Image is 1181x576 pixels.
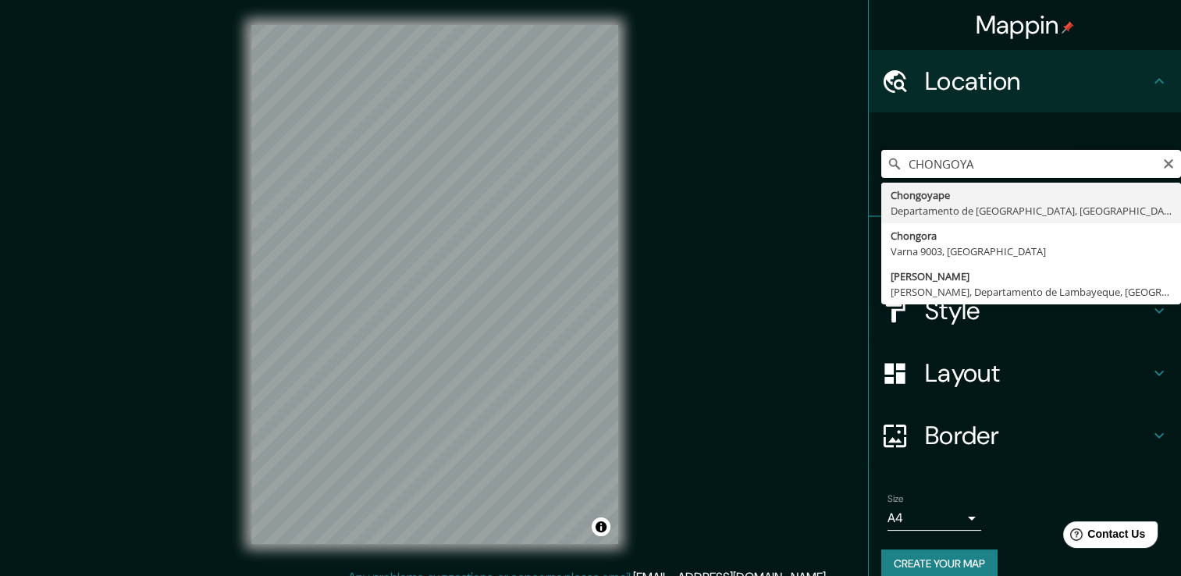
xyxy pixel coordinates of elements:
iframe: Help widget launcher [1042,515,1164,559]
h4: Mappin [976,9,1075,41]
div: Departamento de [GEOGRAPHIC_DATA], [GEOGRAPHIC_DATA] [891,203,1172,219]
h4: Border [925,420,1150,451]
div: Border [869,404,1181,467]
canvas: Map [251,25,618,544]
h4: Location [925,66,1150,97]
button: Toggle attribution [592,517,610,536]
div: Layout [869,342,1181,404]
input: Pick your city or area [881,150,1181,178]
div: Varna 9003, [GEOGRAPHIC_DATA] [891,244,1172,259]
div: [PERSON_NAME], Departamento de Lambayeque, [GEOGRAPHIC_DATA] [891,284,1172,300]
div: Pins [869,217,1181,279]
div: Chongoyape [891,187,1172,203]
h4: Layout [925,357,1150,389]
div: Location [869,50,1181,112]
div: Chongora [891,228,1172,244]
h4: Style [925,295,1150,326]
div: A4 [888,506,981,531]
img: pin-icon.png [1062,21,1074,34]
div: Style [869,279,1181,342]
button: Clear [1162,155,1175,170]
div: [PERSON_NAME] [891,268,1172,284]
label: Size [888,492,904,506]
